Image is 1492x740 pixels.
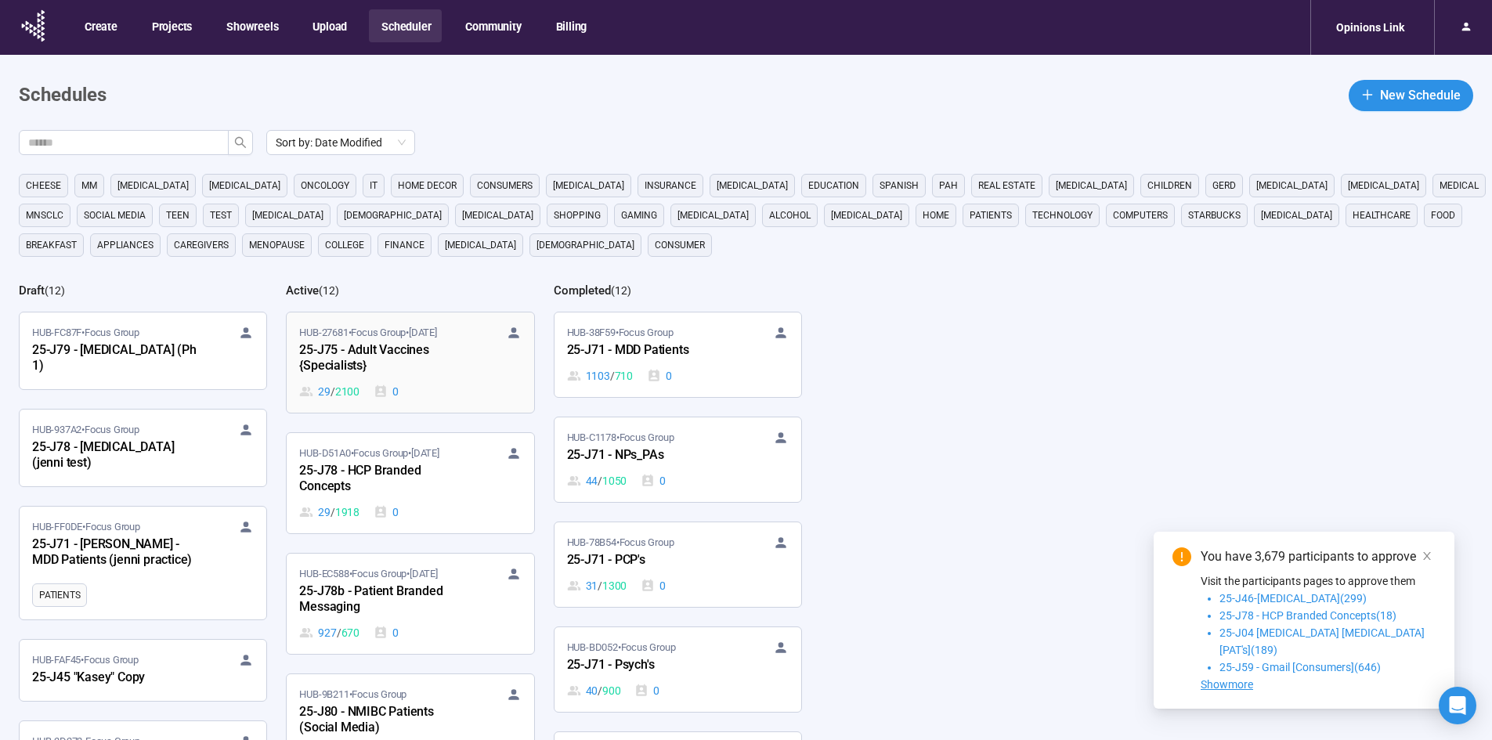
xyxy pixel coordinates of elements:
[209,178,280,193] span: [MEDICAL_DATA]
[287,554,533,654] a: HUB-EC588•Focus Group•[DATE]25-J78b - Patient Branded Messaging927 / 6700
[19,283,45,298] h2: Draft
[647,367,672,384] div: 0
[1188,208,1241,223] span: starbucks
[299,582,471,618] div: 25-J78b - Patient Branded Messaging
[249,237,305,253] span: menopause
[1219,609,1396,622] span: 25-J78 - HCP Branded Concepts(18)
[139,9,203,42] button: Projects
[20,507,266,619] a: HUB-FF0DE•Focus Group25-J71 - [PERSON_NAME] - MDD Patients (jenni practice)Patients
[567,550,739,571] div: 25-J71 - PCP's
[411,447,439,459] time: [DATE]
[341,624,359,641] span: 670
[615,367,633,384] span: 710
[655,237,705,253] span: consumer
[923,208,949,223] span: home
[331,383,335,400] span: /
[554,283,611,298] h2: Completed
[300,9,358,42] button: Upload
[1113,208,1168,223] span: computers
[337,624,341,641] span: /
[1212,178,1236,193] span: GERD
[567,655,739,676] div: 25-J71 - Psych's
[287,312,533,413] a: HUB-27681•Focus Group•[DATE]25-J75 - Adult Vaccines {Specialists}29 / 21000
[555,627,801,712] a: HUB-BD052•Focus Group25-J71 - Psych's40 / 9000
[567,446,739,466] div: 25-J71 - NPs_PAs
[555,522,801,607] a: HUB-78B54•Focus Group25-J71 - PCP's31 / 13000
[319,284,339,297] span: ( 12 )
[39,587,80,603] span: Patients
[210,208,232,223] span: Test
[1261,208,1332,223] span: [MEDICAL_DATA]
[445,237,516,253] span: [MEDICAL_DATA]
[228,130,253,155] button: search
[32,438,204,474] div: 25-J78 - [MEDICAL_DATA] (jenni test)
[567,341,739,361] div: 25-J71 - MDD Patients
[567,535,674,550] span: HUB-78B54 • Focus Group
[32,341,204,377] div: 25-J79 - [MEDICAL_DATA] (Ph 1)
[970,208,1012,223] span: Patients
[299,383,359,400] div: 29
[567,325,674,341] span: HUB-38F59 • Focus Group
[1439,687,1476,724] div: Open Intercom Messenger
[554,208,601,223] span: shopping
[26,237,77,253] span: breakfast
[598,682,602,699] span: /
[1256,178,1328,193] span: [MEDICAL_DATA]
[32,325,139,341] span: HUB-FC87F • Focus Group
[299,504,359,521] div: 29
[598,472,602,489] span: /
[717,178,788,193] span: [MEDICAL_DATA]
[20,410,266,486] a: HUB-937A2•Focus Group25-J78 - [MEDICAL_DATA] (jenni test)
[939,178,958,193] span: PAH
[331,504,335,521] span: /
[299,566,437,582] span: HUB-EC588 • Focus Group •
[410,568,438,579] time: [DATE]
[45,284,65,297] span: ( 12 )
[385,237,424,253] span: finance
[567,682,621,699] div: 40
[1201,547,1436,566] div: You have 3,679 participants to approve
[645,178,696,193] span: Insurance
[299,624,359,641] div: 927
[335,504,359,521] span: 1918
[299,325,436,341] span: HUB-27681 • Focus Group •
[166,208,190,223] span: Teen
[598,577,602,594] span: /
[1056,178,1127,193] span: [MEDICAL_DATA]
[299,687,406,702] span: HUB-9B211 • Focus Group
[276,131,406,154] span: Sort by: Date Modified
[1201,678,1253,691] span: Showmore
[462,208,533,223] span: [MEDICAL_DATA]
[978,178,1035,193] span: real estate
[769,208,811,223] span: alcohol
[252,208,323,223] span: [MEDICAL_DATA]
[335,383,359,400] span: 2100
[32,668,204,688] div: 25-J45 "Kasey" Copy
[1440,178,1479,193] span: medical
[880,178,919,193] span: Spanish
[299,461,471,497] div: 25-J78 - HCP Branded Concepts
[20,312,266,389] a: HUB-FC87F•Focus Group25-J79 - [MEDICAL_DATA] (Ph 1)
[325,237,364,253] span: college
[1147,178,1192,193] span: children
[1172,547,1191,566] span: exclamation-circle
[398,178,457,193] span: home decor
[1219,661,1381,673] span: 25-J59 - Gmail [Consumers](646)
[610,367,615,384] span: /
[287,433,533,533] a: HUB-D51A0•Focus Group•[DATE]25-J78 - HCP Branded Concepts29 / 19180
[214,9,289,42] button: Showreels
[1201,572,1436,590] p: Visit the participants pages to approve them
[1380,85,1461,105] span: New Schedule
[1361,88,1374,101] span: plus
[1422,550,1432,561] span: close
[1327,13,1414,42] div: Opinions Link
[32,535,204,571] div: 25-J71 - [PERSON_NAME] - MDD Patients (jenni practice)
[555,417,801,502] a: HUB-C1178•Focus Group25-J71 - NPs_PAs44 / 10500
[26,208,63,223] span: mnsclc
[567,430,674,446] span: HUB-C1178 • Focus Group
[567,640,676,655] span: HUB-BD052 • Focus Group
[26,178,61,193] span: cheese
[544,9,598,42] button: Billing
[621,208,657,223] span: gaming
[567,472,627,489] div: 44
